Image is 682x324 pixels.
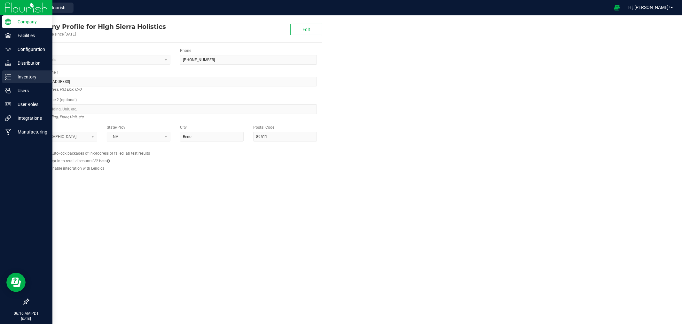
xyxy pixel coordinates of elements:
p: [DATE] [3,316,50,321]
inline-svg: Inventory [5,74,11,80]
h2: Configs [34,146,317,150]
iframe: Resource center [6,273,26,292]
div: Account active since [DATE] [28,31,166,37]
button: Edit [290,24,322,35]
inline-svg: Facilities [5,32,11,39]
p: User Roles [11,101,50,108]
p: Facilities [11,32,50,39]
p: Company [11,18,50,26]
label: Enable integration with Lendica [50,166,105,171]
inline-svg: User Roles [5,101,11,108]
label: Opt in to retail discounts V2 beta [50,158,110,164]
inline-svg: Manufacturing [5,129,11,135]
input: Address [34,77,317,86]
p: Manufacturing [11,128,50,136]
inline-svg: Distribution [5,60,11,66]
p: 06:16 AM PDT [3,311,50,316]
p: Configuration [11,45,50,53]
input: Suite, Building, Unit, etc. [34,104,317,114]
p: Inventory [11,73,50,81]
inline-svg: Configuration [5,46,11,53]
label: City [180,125,187,130]
span: Edit [302,27,310,32]
i: Suite, Building, Floor, Unit, etc. [34,113,84,121]
p: Users [11,87,50,94]
label: Postal Code [253,125,274,130]
input: City [180,132,244,142]
p: Distribution [11,59,50,67]
i: Street address, P.O. Box, C/O [34,85,82,93]
label: State/Prov [107,125,125,130]
div: High Sierra Holistics [28,22,166,31]
input: Postal Code [253,132,317,142]
label: Address Line 2 (optional) [34,97,77,103]
label: Phone [180,48,191,53]
inline-svg: Users [5,87,11,94]
label: Auto-lock packages of in-progress or failed lab test results [50,150,150,156]
p: Integrations [11,114,50,122]
inline-svg: Company [5,19,11,25]
span: Hi, [PERSON_NAME]! [628,5,670,10]
inline-svg: Integrations [5,115,11,121]
span: Open Ecommerce Menu [610,1,624,14]
input: (123) 456-7890 [180,55,317,65]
